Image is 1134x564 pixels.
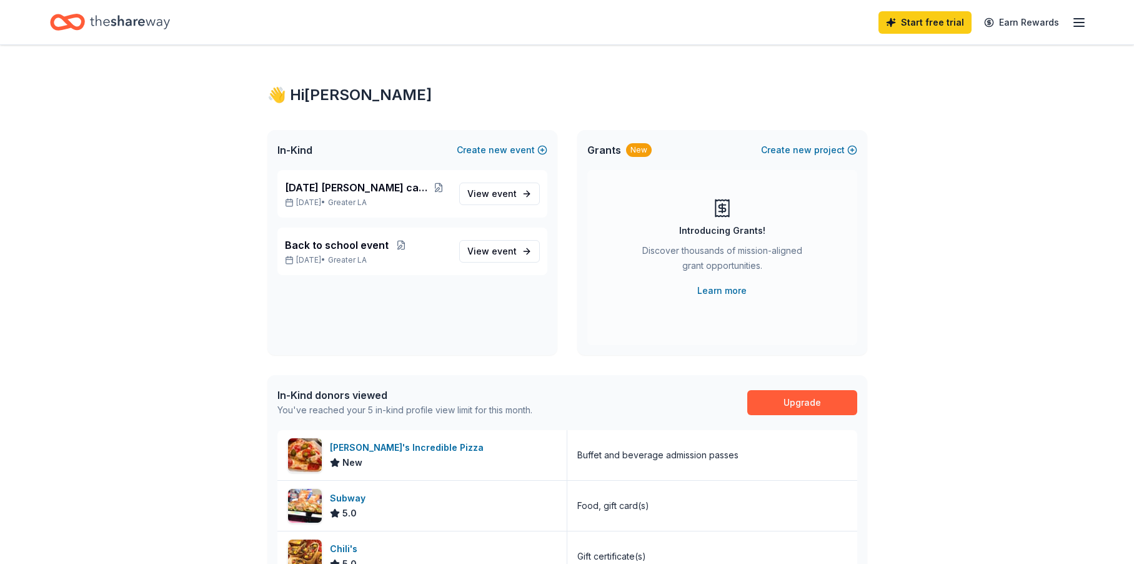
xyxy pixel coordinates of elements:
a: Upgrade [747,390,857,415]
span: Greater LA [328,198,367,208]
img: Image for Subway [288,489,322,523]
span: View [467,186,517,201]
span: Back to school event [285,238,389,253]
span: View [467,244,517,259]
img: Image for John's Incredible Pizza [288,438,322,472]
span: new [489,143,507,158]
div: Chili's [330,541,362,556]
span: Grants [587,143,621,158]
span: new [793,143,812,158]
span: event [492,188,517,199]
div: Buffet and beverage admission passes [577,448,739,463]
div: You've reached your 5 in-kind profile view limit for this month. [277,403,532,418]
span: New [342,455,362,470]
div: Food, gift card(s) [577,498,649,513]
div: Introducing Grants! [679,223,765,238]
p: [DATE] • [285,255,449,265]
a: Learn more [697,283,747,298]
div: In-Kind donors viewed [277,388,532,403]
span: event [492,246,517,256]
span: In-Kind [277,143,312,158]
div: Gift certificate(s) [577,549,646,564]
button: Createnewproject [761,143,857,158]
div: New [626,143,652,157]
a: Home [50,8,170,37]
button: Createnewevent [457,143,547,158]
div: Subway [330,491,371,506]
div: 👋 Hi [PERSON_NAME] [267,85,867,105]
div: [PERSON_NAME]'s Incredible Pizza [330,440,489,455]
p: [DATE] • [285,198,449,208]
span: 5.0 [342,506,357,521]
span: [DATE] [PERSON_NAME] care event [285,180,429,195]
a: View event [459,183,540,205]
a: Start free trial [878,11,972,34]
a: View event [459,240,540,263]
div: Discover thousands of mission-aligned grant opportunities. [637,243,807,278]
a: Earn Rewards [977,11,1067,34]
span: Greater LA [328,255,367,265]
